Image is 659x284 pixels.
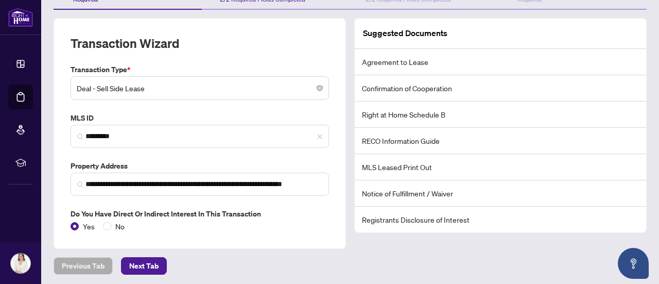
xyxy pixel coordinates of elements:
li: Right at Home Schedule B [355,102,646,128]
img: logo [8,8,33,27]
img: Profile Icon [11,254,30,273]
li: Notice of Fulfillment / Waiver [355,180,646,207]
li: RECO Information Guide [355,128,646,154]
li: MLS Leased Print Out [355,154,646,180]
span: No [111,221,129,232]
button: Previous Tab [54,257,113,275]
h2: Transaction Wizard [71,35,179,52]
img: search_icon [77,181,83,188]
img: search_icon [77,133,83,140]
article: Suggested Documents [363,27,447,40]
span: close-circle [317,85,323,91]
span: close [317,133,323,140]
li: Registrants Disclosure of Interest [355,207,646,232]
label: Do you have direct or indirect interest in this transaction [71,208,329,220]
span: Deal - Sell Side Lease [77,78,323,98]
button: Open asap [618,248,649,279]
li: Confirmation of Cooperation [355,75,646,102]
label: Transaction Type [71,64,329,75]
button: Next Tab [121,257,167,275]
label: Property Address [71,160,329,172]
span: Yes [79,221,99,232]
li: Agreement to Lease [355,49,646,75]
label: MLS ID [71,112,329,124]
span: Next Tab [129,258,159,274]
